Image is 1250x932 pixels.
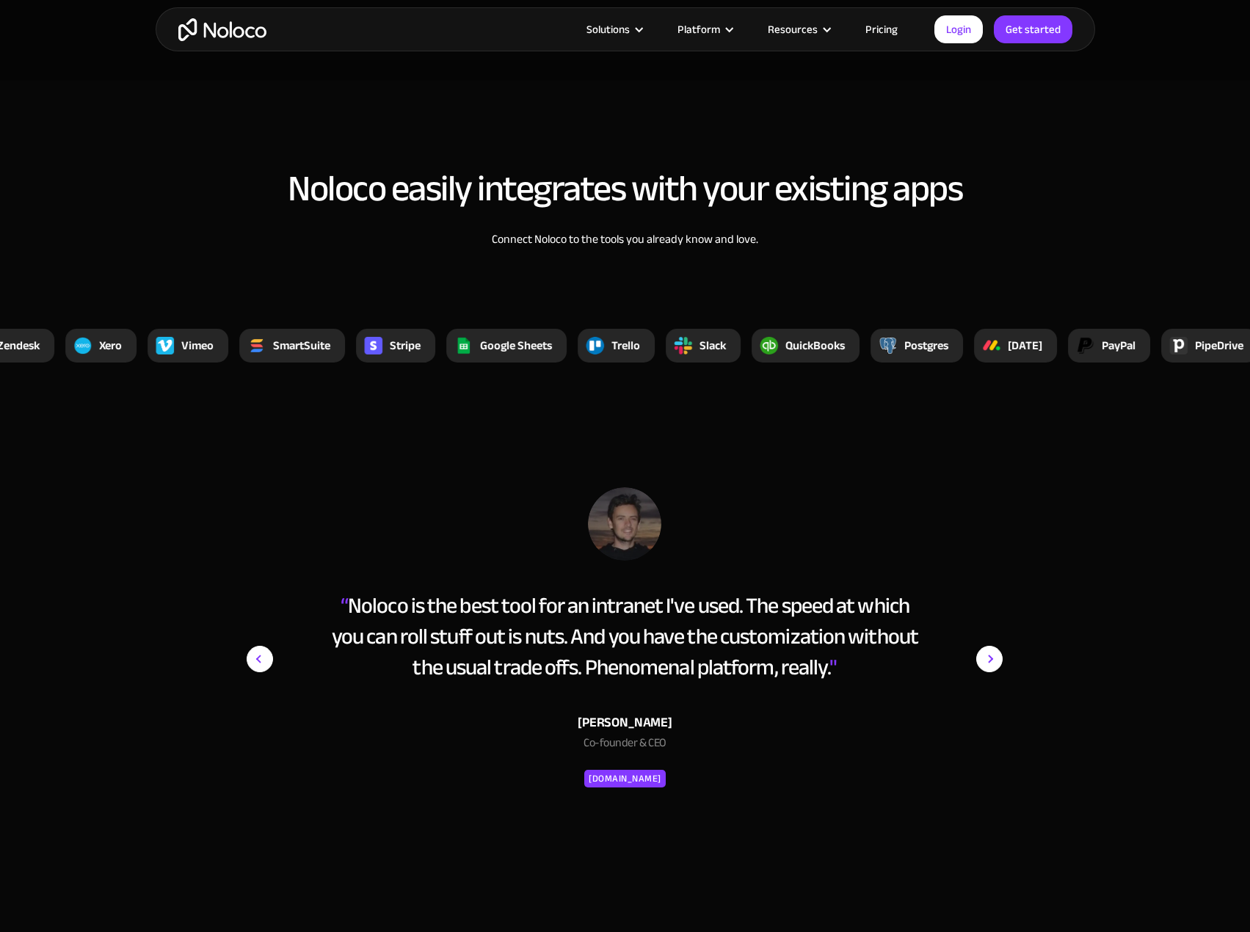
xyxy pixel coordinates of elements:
a: Pricing [847,20,916,39]
div: Slack [700,337,726,354]
div: Postgres [904,337,948,354]
div: Xero [99,337,122,354]
div: Google Sheets [480,337,552,354]
div: Stripe [390,337,421,354]
div: Trello [611,337,640,354]
div: PipeDrive [1195,337,1243,354]
a: Get started [994,15,1072,43]
div: Resources [768,20,818,39]
div: SmartSuite [273,337,330,354]
div: [PERSON_NAME] [324,712,925,734]
div: Platform [659,20,749,39]
div: Platform [677,20,720,39]
div: next slide [944,487,1003,882]
div: [DATE] [1008,337,1042,354]
div: Connect Noloco to the tools you already know and love. [431,230,820,248]
a: home [178,18,266,41]
div: Solutions [586,20,630,39]
div: 1 of 15 [247,487,1003,790]
div: previous slide [247,487,305,882]
h2: Noloco easily integrates with your existing apps [170,169,1080,208]
span: " [829,647,837,688]
a: Login [934,15,983,43]
span: “ [341,585,348,626]
div: Co-founder & CEO [324,734,925,759]
div: Noloco is the best tool for an intranet I've used. The speed at which you can roll stuff out is n... [324,590,925,682]
div: Solutions [568,20,659,39]
div: QuickBooks [785,337,845,354]
div: PayPal [1102,337,1135,354]
div: [DOMAIN_NAME] [589,770,661,787]
div: carousel [247,487,1003,882]
div: Resources [749,20,847,39]
div: Vimeo [181,337,214,354]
